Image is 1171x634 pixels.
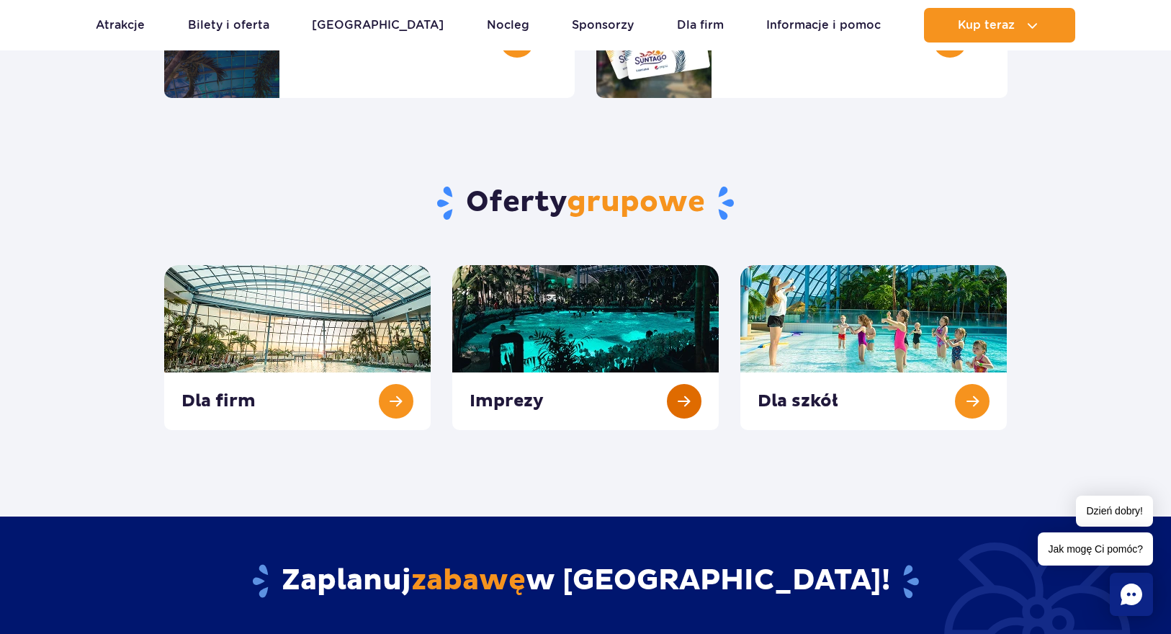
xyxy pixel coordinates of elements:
[677,8,724,43] a: Dla firm
[924,8,1075,43] button: Kup teraz
[572,8,634,43] a: Sponsorzy
[164,563,1008,600] h2: Zaplanuj w [GEOGRAPHIC_DATA]!
[1038,532,1153,566] span: Jak mogę Ci pomóc?
[411,563,526,599] span: zabawę
[958,19,1015,32] span: Kup teraz
[567,184,705,220] span: grupowe
[1110,573,1153,616] div: Chat
[487,8,529,43] a: Nocleg
[766,8,881,43] a: Informacje i pomoc
[312,8,444,43] a: [GEOGRAPHIC_DATA]
[188,8,269,43] a: Bilety i oferta
[1076,496,1153,527] span: Dzień dobry!
[164,184,1008,222] h2: Oferty
[96,8,145,43] a: Atrakcje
